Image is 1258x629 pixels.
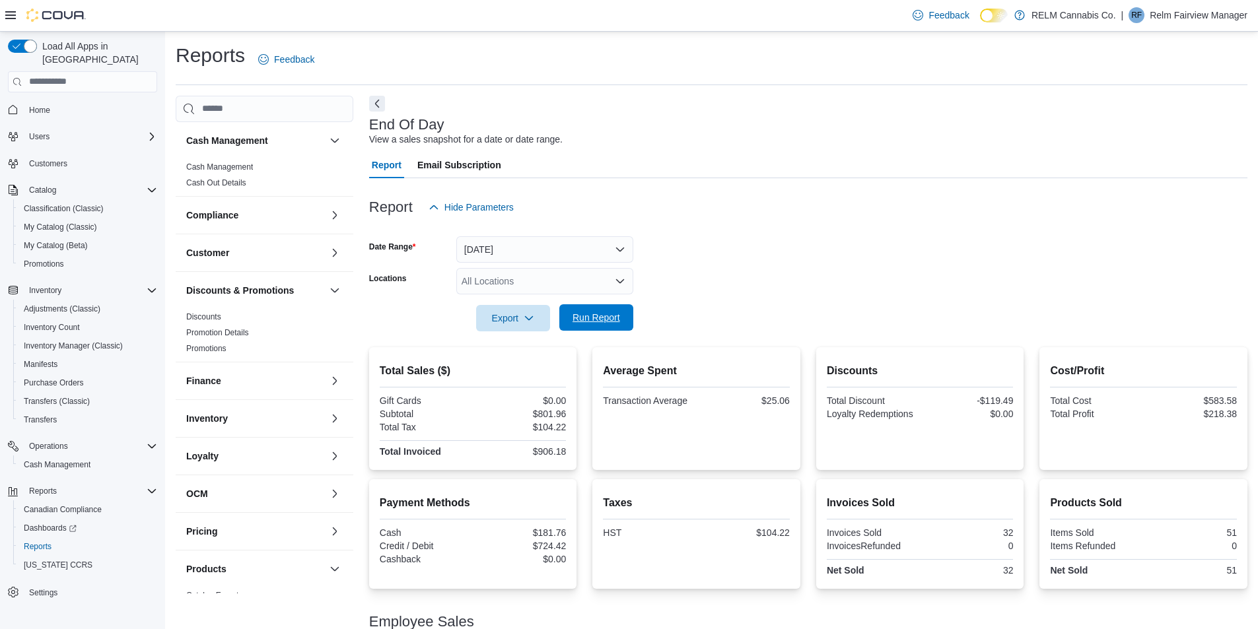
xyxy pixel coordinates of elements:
[1146,409,1237,419] div: $218.38
[13,199,162,218] button: Classification (Classic)
[18,412,157,428] span: Transfers
[26,9,86,22] img: Cova
[603,395,693,406] div: Transaction Average
[186,178,246,187] a: Cash Out Details
[186,327,249,338] span: Promotion Details
[24,560,92,570] span: [US_STATE] CCRS
[29,441,68,451] span: Operations
[827,363,1014,379] h2: Discounts
[369,96,385,112] button: Next
[18,393,95,409] a: Transfers (Classic)
[1050,565,1088,576] strong: Net Sold
[186,449,219,463] h3: Loyalty
[1146,565,1237,576] div: 51
[327,523,343,539] button: Pricing
[3,281,162,300] button: Inventory
[24,282,157,298] span: Inventory
[176,309,353,362] div: Discounts & Promotions
[907,2,974,28] a: Feedback
[29,158,67,169] span: Customers
[603,363,790,379] h2: Average Spent
[13,255,162,273] button: Promotions
[24,240,88,251] span: My Catalog (Beta)
[18,201,109,216] a: Classification (Classic)
[24,129,55,145] button: Users
[186,487,208,500] h3: OCM
[699,527,790,538] div: $104.22
[1050,395,1140,406] div: Total Cost
[176,159,353,196] div: Cash Management
[380,495,567,511] h2: Payment Methods
[380,422,470,432] div: Total Tax
[923,409,1013,419] div: $0.00
[3,154,162,173] button: Customers
[13,318,162,337] button: Inventory Count
[327,486,343,502] button: OCM
[18,557,157,573] span: Washington CCRS
[980,9,1008,22] input: Dark Mode
[476,305,550,331] button: Export
[18,557,98,573] a: [US_STATE] CCRS
[923,541,1013,551] div: 0
[573,311,620,324] span: Run Report
[699,395,790,406] div: $25.06
[24,102,55,118] a: Home
[186,162,253,172] a: Cash Management
[186,209,324,222] button: Compliance
[18,256,157,272] span: Promotions
[1146,395,1237,406] div: $583.58
[24,182,61,198] button: Catalog
[13,337,162,355] button: Inventory Manager (Classic)
[380,527,470,538] div: Cash
[827,395,917,406] div: Total Discount
[3,582,162,601] button: Settings
[18,393,157,409] span: Transfers (Classic)
[24,259,64,269] span: Promotions
[18,457,157,473] span: Cash Management
[186,525,217,538] h3: Pricing
[29,486,57,496] span: Reports
[3,437,162,455] button: Operations
[18,219,102,235] a: My Catalog (Classic)
[3,100,162,119] button: Home
[24,483,157,499] span: Reports
[186,562,324,576] button: Products
[18,375,157,391] span: Purchase Orders
[24,341,123,351] span: Inventory Manager (Classic)
[18,539,157,554] span: Reports
[13,500,162,519] button: Canadian Compliance
[24,504,102,515] span: Canadian Compliance
[18,520,157,536] span: Dashboards
[18,301,106,317] a: Adjustments (Classic)
[29,131,50,142] span: Users
[380,395,470,406] div: Gift Cards
[186,246,324,259] button: Customer
[13,236,162,255] button: My Catalog (Beta)
[24,222,97,232] span: My Catalog (Classic)
[1050,495,1237,511] h2: Products Sold
[18,219,157,235] span: My Catalog (Classic)
[380,541,470,551] div: Credit / Debit
[176,42,245,69] h1: Reports
[13,537,162,556] button: Reports
[18,356,63,372] a: Manifests
[24,182,157,198] span: Catalog
[186,374,221,387] h3: Finance
[327,245,343,261] button: Customer
[24,203,104,214] span: Classification (Classic)
[186,344,227,353] a: Promotions
[186,562,227,576] h3: Products
[827,495,1014,511] h2: Invoices Sold
[186,591,238,600] a: Catalog Export
[475,527,566,538] div: $181.76
[923,565,1013,576] div: 32
[13,374,162,392] button: Purchase Orders
[1129,7,1144,23] div: Relm Fairview Manager
[176,587,353,624] div: Products
[3,482,162,500] button: Reports
[3,127,162,146] button: Users
[24,304,100,314] span: Adjustments (Classic)
[186,134,324,147] button: Cash Management
[13,218,162,236] button: My Catalog (Classic)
